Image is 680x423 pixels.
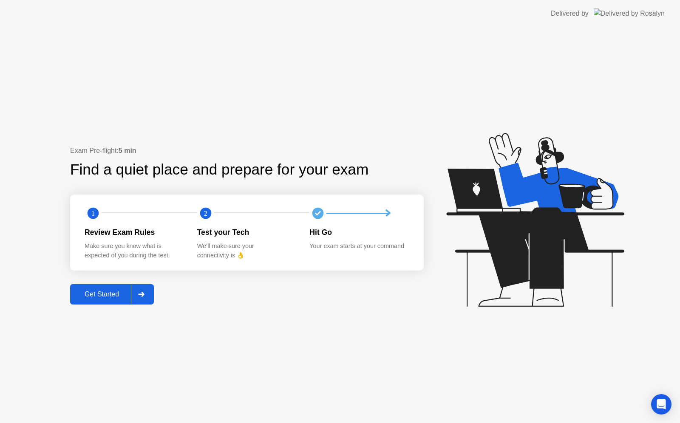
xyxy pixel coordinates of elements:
div: Make sure you know what is expected of you during the test. [85,242,184,260]
img: Delivered by Rosalyn [594,8,665,18]
div: Your exam starts at your command [309,242,408,251]
text: 2 [204,209,207,217]
div: Find a quiet place and prepare for your exam [70,158,370,181]
button: Get Started [70,284,154,305]
b: 5 min [119,147,136,154]
div: Test your Tech [197,227,296,238]
div: We’ll make sure your connectivity is 👌 [197,242,296,260]
div: Get Started [73,290,131,298]
div: Hit Go [309,227,408,238]
div: Exam Pre-flight: [70,146,424,156]
div: Review Exam Rules [85,227,184,238]
div: Delivered by [551,8,589,19]
div: Open Intercom Messenger [651,394,671,415]
text: 1 [91,209,95,217]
